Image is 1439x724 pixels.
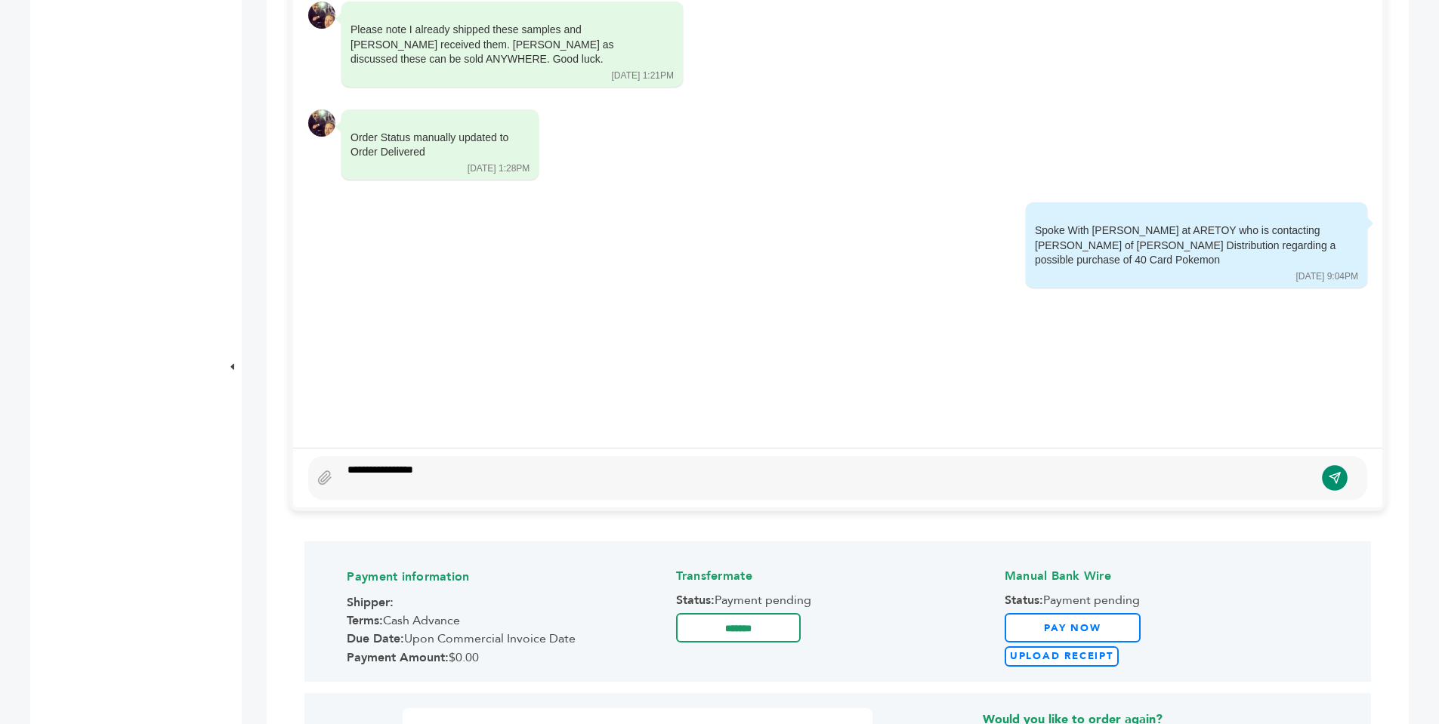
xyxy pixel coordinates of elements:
span: $0.00 [347,649,671,666]
span: Upon Commercial Invoice Date [347,630,671,647]
strong: Terms: [347,612,383,629]
strong: Due Date: [347,630,404,647]
span: Payment pending [676,592,1000,608]
div: [DATE] 1:21PM [612,69,674,82]
span: Cash Advance [347,612,671,629]
a: Pay Now [1005,613,1141,642]
div: [DATE] 1:28PM [468,162,530,175]
strong: Status: [1005,592,1043,608]
h4: Transfermate [676,556,1000,592]
span: Payment pending [1005,592,1329,608]
h4: Payment information [347,557,671,593]
div: Order Status manually updated to Order Delivered [350,131,508,160]
strong: Shipper: [347,594,394,611]
h4: Manual Bank Wire [1005,556,1329,592]
strong: Payment Amount: [347,649,449,666]
strong: Status: [676,592,715,608]
div: [DATE] 9:04PM [1296,270,1358,283]
div: Please note I already shipped these samples and [PERSON_NAME] received them. [PERSON_NAME] as dis... [350,23,653,67]
div: Spoke With [PERSON_NAME] at ARETOY who is contacting [PERSON_NAME] of [PERSON_NAME] Distribution ... [1035,223,1337,268]
label: Upload Receipt [1005,646,1119,667]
